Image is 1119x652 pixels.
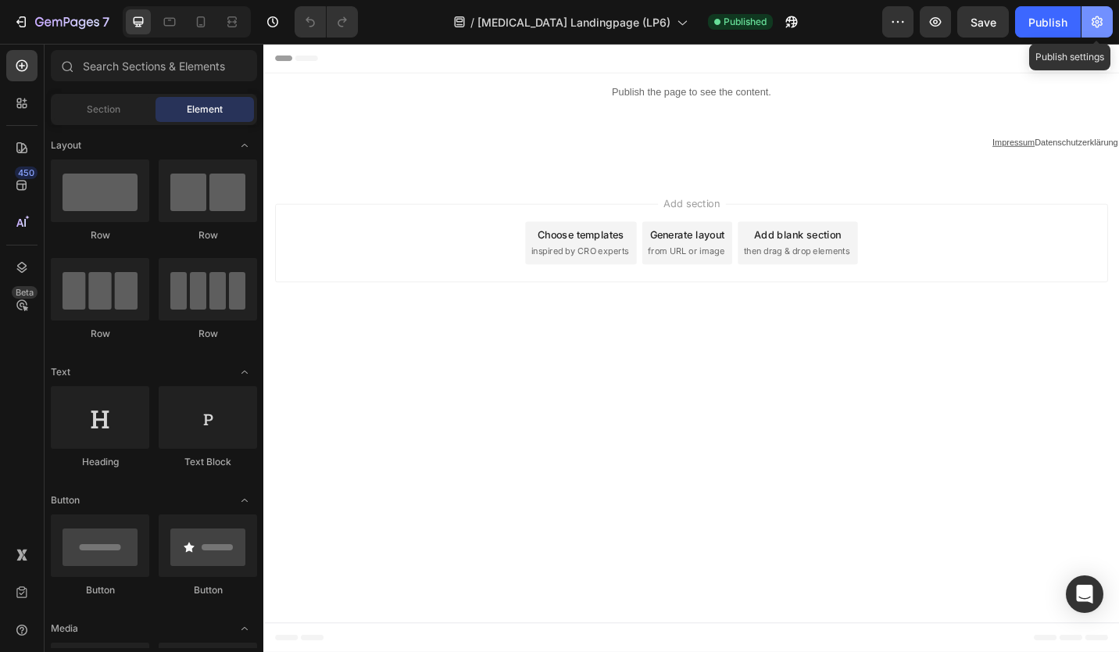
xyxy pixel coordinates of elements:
[957,6,1009,38] button: Save
[87,102,120,116] span: Section
[1015,6,1081,38] button: Publish
[432,167,506,183] span: Add section
[159,228,257,242] div: Row
[799,102,845,113] a: Impressum
[159,583,257,597] div: Button
[526,220,642,235] span: then drag & drop elements
[295,6,358,38] div: Undo/Redo
[159,327,257,341] div: Row
[187,102,223,116] span: Element
[6,6,116,38] button: 7
[102,13,109,31] p: 7
[538,201,633,217] div: Add blank section
[424,201,506,217] div: Generate layout
[232,616,257,641] span: Toggle open
[971,16,996,29] span: Save
[51,455,149,469] div: Heading
[15,167,38,179] div: 450
[232,360,257,385] span: Toggle open
[293,220,400,235] span: inspired by CRO experts
[51,493,80,507] span: Button
[51,50,257,81] input: Search Sections & Elements
[232,488,257,513] span: Toggle open
[51,138,81,152] span: Layout
[51,622,78,636] span: Media
[724,15,767,29] span: Published
[1028,14,1067,30] div: Publish
[421,220,505,235] span: from URL or image
[263,44,1119,652] iframe: Design area
[12,286,38,299] div: Beta
[51,365,70,379] span: Text
[2,100,936,117] p: Datenschutzerklärung
[477,14,670,30] span: [MEDICAL_DATA] Landingpage (LP6)
[51,327,149,341] div: Row
[1066,575,1103,613] div: Open Intercom Messenger
[51,583,149,597] div: Button
[301,201,395,217] div: Choose templates
[159,455,257,469] div: Text Block
[51,228,149,242] div: Row
[232,133,257,158] span: Toggle open
[470,14,474,30] span: /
